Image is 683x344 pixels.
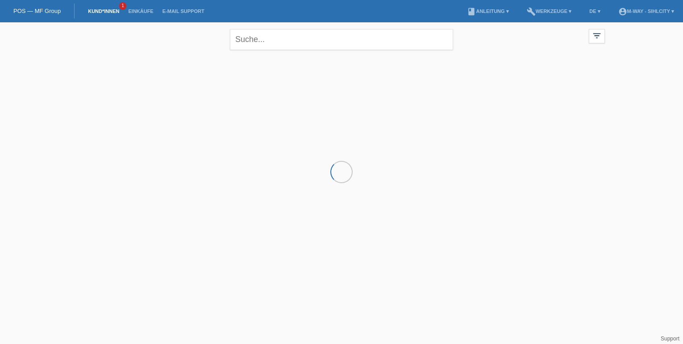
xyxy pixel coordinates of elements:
a: buildWerkzeuge ▾ [522,8,576,14]
i: filter_list [592,31,602,41]
i: build [527,7,536,16]
a: DE ▾ [585,8,604,14]
a: Einkäufe [124,8,158,14]
i: account_circle [618,7,627,16]
a: Support [661,336,679,342]
i: book [467,7,476,16]
a: account_circlem-way - Sihlcity ▾ [614,8,679,14]
span: 1 [119,2,126,10]
a: bookAnleitung ▾ [462,8,513,14]
input: Suche... [230,29,453,50]
a: Kund*innen [83,8,124,14]
a: POS — MF Group [13,8,61,14]
a: E-Mail Support [158,8,209,14]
